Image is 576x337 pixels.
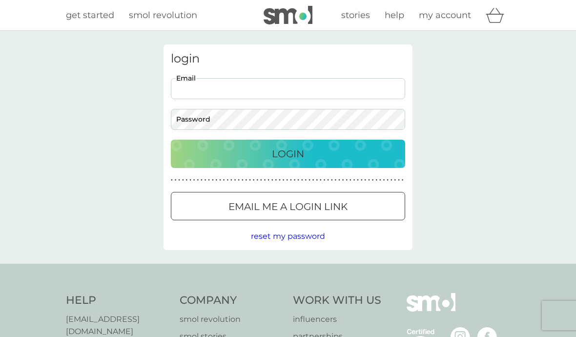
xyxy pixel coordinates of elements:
[208,178,210,183] p: ●
[212,178,214,183] p: ●
[171,178,173,183] p: ●
[129,8,197,22] a: smol revolution
[226,178,228,183] p: ●
[368,178,370,183] p: ●
[338,178,340,183] p: ●
[249,178,251,183] p: ●
[193,178,195,183] p: ●
[341,8,370,22] a: stories
[66,8,114,22] a: get started
[189,178,191,183] p: ●
[251,232,325,241] span: reset my password
[350,178,351,183] p: ●
[271,178,273,183] p: ●
[407,293,455,326] img: smol
[383,178,385,183] p: ●
[253,178,255,183] p: ●
[294,178,296,183] p: ●
[379,178,381,183] p: ●
[242,178,244,183] p: ●
[197,178,199,183] p: ●
[385,10,404,21] span: help
[357,178,359,183] p: ●
[361,178,363,183] p: ●
[394,178,396,183] p: ●
[180,293,284,308] h4: Company
[175,178,177,183] p: ●
[385,8,404,22] a: help
[335,178,337,183] p: ●
[316,178,318,183] p: ●
[256,178,258,183] p: ●
[297,178,299,183] p: ●
[223,178,225,183] p: ●
[234,178,236,183] p: ●
[182,178,184,183] p: ●
[320,178,322,183] p: ●
[238,178,240,183] p: ●
[205,178,206,183] p: ●
[398,178,400,183] p: ●
[486,5,510,25] div: basket
[301,178,303,183] p: ●
[66,293,170,308] h4: Help
[230,178,232,183] p: ●
[246,178,247,183] p: ●
[275,178,277,183] p: ●
[251,230,325,243] button: reset my password
[186,178,188,183] p: ●
[267,178,269,183] p: ●
[264,6,312,24] img: smol
[129,10,197,21] span: smol revolution
[201,178,203,183] p: ●
[372,178,374,183] p: ●
[331,178,333,183] p: ●
[180,313,284,326] a: smol revolution
[419,10,471,21] span: my account
[216,178,218,183] p: ●
[171,52,405,66] h3: login
[264,178,266,183] p: ●
[178,178,180,183] p: ●
[283,178,285,183] p: ●
[327,178,329,183] p: ●
[312,178,314,183] p: ●
[342,178,344,183] p: ●
[279,178,281,183] p: ●
[419,8,471,22] a: my account
[402,178,404,183] p: ●
[290,178,292,183] p: ●
[171,140,405,168] button: Login
[228,199,348,214] p: Email me a login link
[293,293,381,308] h4: Work With Us
[171,192,405,220] button: Email me a login link
[260,178,262,183] p: ●
[286,178,288,183] p: ●
[324,178,326,183] p: ●
[305,178,307,183] p: ●
[272,146,304,162] p: Login
[353,178,355,183] p: ●
[219,178,221,183] p: ●
[309,178,310,183] p: ●
[387,178,389,183] p: ●
[66,10,114,21] span: get started
[365,178,367,183] p: ●
[341,10,370,21] span: stories
[375,178,377,183] p: ●
[346,178,348,183] p: ●
[391,178,392,183] p: ●
[293,313,381,326] a: influencers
